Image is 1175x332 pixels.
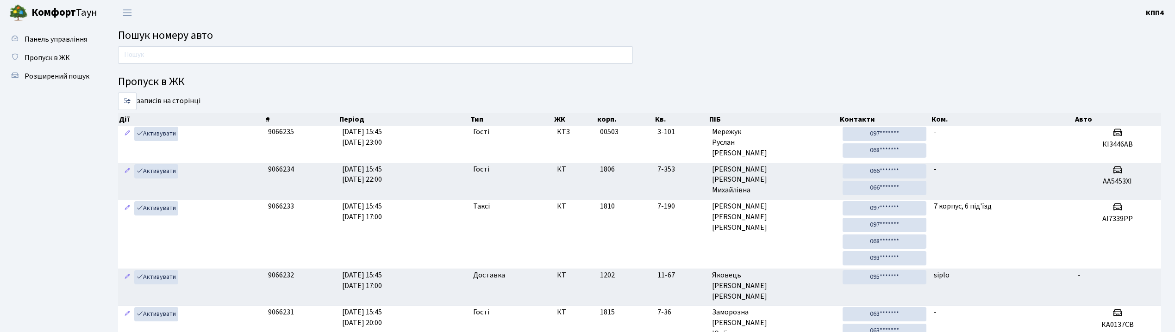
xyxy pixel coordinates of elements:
th: ЖК [553,113,596,126]
span: - [934,164,937,174]
span: Пошук номеру авто [118,27,213,43]
a: Активувати [134,164,178,178]
span: 3-101 [657,127,705,137]
h4: Пропуск в ЖК [118,75,1161,89]
span: Мережук Руслан [PERSON_NAME] [712,127,835,159]
span: 9066234 [268,164,294,174]
span: КТ [557,270,593,281]
span: КТ3 [557,127,593,137]
span: [PERSON_NAME] [PERSON_NAME] [PERSON_NAME] [712,201,835,233]
th: Період [338,113,469,126]
span: - [934,127,937,137]
a: Пропуск в ЖК [5,49,97,67]
h5: КІ3446АВ [1078,140,1157,149]
span: 11-67 [657,270,705,281]
span: 7-353 [657,164,705,175]
span: - [1078,270,1081,280]
img: logo.png [9,4,28,22]
th: Тип [469,113,553,126]
span: [DATE] 15:45 [DATE] 23:00 [342,127,382,148]
span: 7 корпус, 6 під'їзд [934,201,992,211]
span: Панель управління [25,34,87,44]
span: 9066233 [268,201,294,211]
select: записів на сторінці [118,92,137,110]
th: Кв. [654,113,709,126]
a: КПП4 [1146,7,1164,18]
span: 7-36 [657,307,705,318]
h5: КА0137СВ [1078,320,1157,329]
b: КПП4 [1146,8,1164,18]
th: ПІБ [708,113,839,126]
span: 1810 [600,201,615,211]
span: [PERSON_NAME] [PERSON_NAME] Михайлівна [712,164,835,196]
a: Активувати [134,270,178,284]
span: - [934,307,937,317]
button: Переключити навігацію [116,5,139,20]
span: Гості [473,164,489,175]
span: КТ [557,164,593,175]
span: Таксі [473,201,490,212]
span: Таун [31,5,97,21]
a: Редагувати [122,201,133,215]
h5: AI7339PP [1078,215,1157,223]
span: 7-190 [657,201,705,212]
span: 9066232 [268,270,294,280]
span: 9066231 [268,307,294,317]
h5: АА5453ХІ [1078,177,1157,186]
th: корп. [596,113,654,126]
span: 00503 [600,127,619,137]
th: Авто [1074,113,1161,126]
span: КТ [557,307,593,318]
a: Активувати [134,201,178,215]
a: Розширений пошук [5,67,97,86]
span: Гості [473,307,489,318]
span: [DATE] 15:45 [DATE] 22:00 [342,164,382,185]
a: Редагувати [122,164,133,178]
input: Пошук [118,46,633,64]
th: Контакти [839,113,930,126]
span: 9066235 [268,127,294,137]
th: Ком. [931,113,1075,126]
th: # [265,113,339,126]
span: siplo [934,270,950,280]
span: Доставка [473,270,505,281]
span: [DATE] 15:45 [DATE] 20:00 [342,307,382,328]
span: 1815 [600,307,615,317]
th: Дії [118,113,265,126]
b: Комфорт [31,5,76,20]
span: Гості [473,127,489,137]
span: [DATE] 15:45 [DATE] 17:00 [342,201,382,222]
a: Активувати [134,127,178,141]
a: Редагувати [122,270,133,284]
a: Редагувати [122,307,133,321]
span: [DATE] 15:45 [DATE] 17:00 [342,270,382,291]
a: Редагувати [122,127,133,141]
span: 1202 [600,270,615,280]
span: КТ [557,201,593,212]
label: записів на сторінці [118,92,200,110]
a: Активувати [134,307,178,321]
span: Яковець [PERSON_NAME] [PERSON_NAME] [712,270,835,302]
span: 1806 [600,164,615,174]
span: Пропуск в ЖК [25,53,70,63]
a: Панель управління [5,30,97,49]
span: Розширений пошук [25,71,89,81]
